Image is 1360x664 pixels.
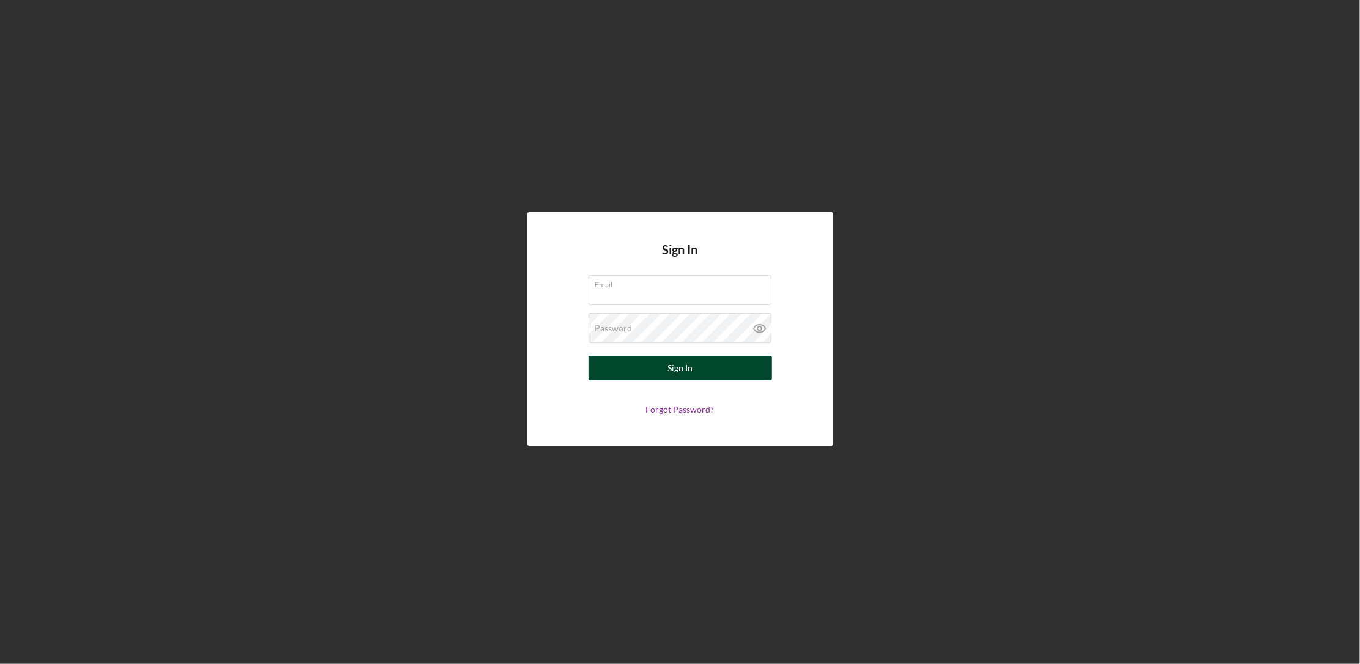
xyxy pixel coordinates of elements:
[667,356,693,380] div: Sign In
[646,404,715,415] a: Forgot Password?
[589,356,772,380] button: Sign In
[663,243,698,275] h4: Sign In
[595,276,771,289] label: Email
[595,323,633,333] label: Password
